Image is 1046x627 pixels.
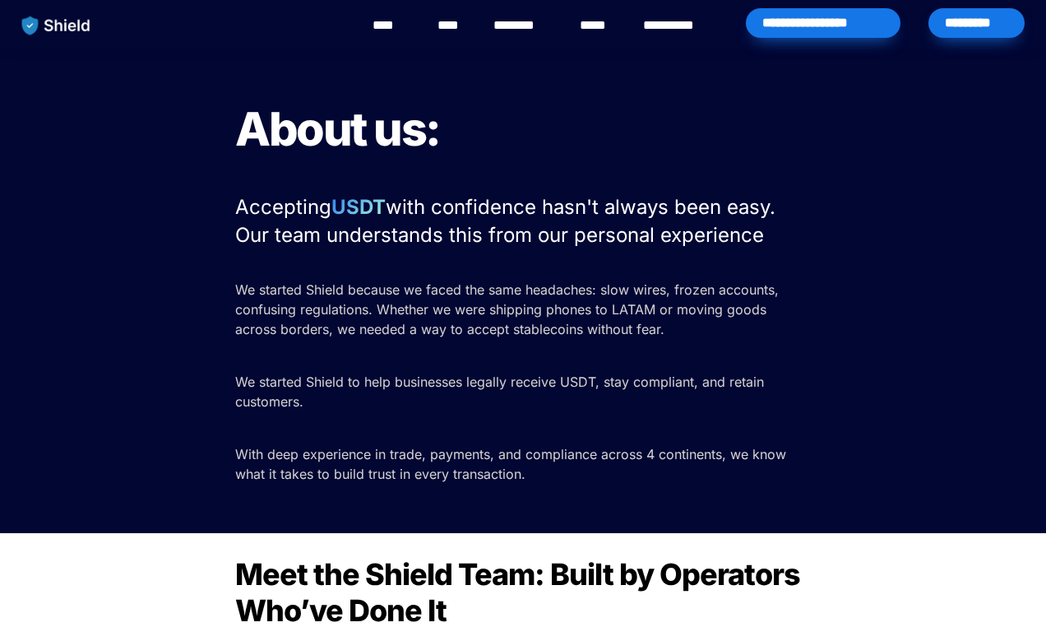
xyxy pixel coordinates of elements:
[235,446,790,482] span: With deep experience in trade, payments, and compliance across 4 continents, we know what it take...
[331,195,386,219] strong: USDT
[14,8,99,43] img: website logo
[235,374,768,410] span: We started Shield to help businesses legally receive USDT, stay compliant, and retain customers.
[235,281,783,337] span: We started Shield because we faced the same headaches: slow wires, frozen accounts, confusing reg...
[235,101,440,157] span: About us:
[235,195,331,219] span: Accepting
[235,195,781,247] span: with confidence hasn't always been easy. Our team understands this from our personal experience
